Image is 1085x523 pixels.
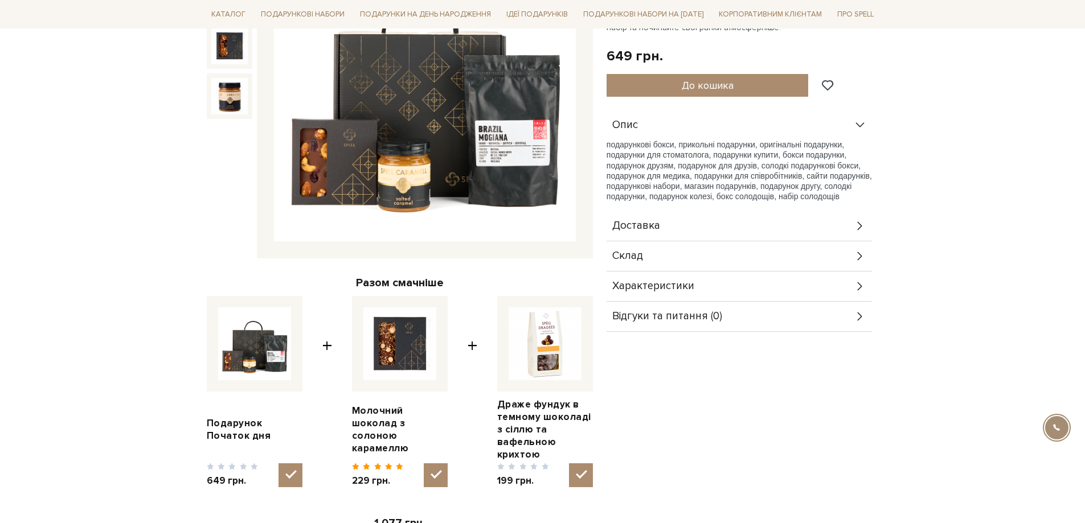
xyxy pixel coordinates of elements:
span: Склад [612,251,643,261]
span: 649 грн. [207,475,259,487]
span: + [322,296,332,488]
img: Подарунок Початок дня [218,307,291,380]
div: Разом смачніше [207,275,593,290]
span: Доставка [612,221,660,231]
span: 229 грн. [352,475,404,487]
a: Подарунки на День народження [355,6,496,23]
a: Каталог [207,6,250,23]
button: До кошика [607,74,809,97]
a: Драже фундук в темному шоколаді з сіллю та вафельною крихтою [497,398,593,461]
div: 649 грн. [607,47,663,65]
span: Характеристики [612,281,694,291]
a: Про Spell [833,6,878,23]
img: Драже фундук в темному шоколаді з сіллю та вафельною крихтою [509,307,582,380]
a: Подарунок Початок дня [207,417,302,442]
a: Подарункові набори на [DATE] [579,5,708,24]
img: Подарунок Початок дня [211,78,248,114]
img: Молочний шоколад з солоною карамеллю [363,307,436,380]
span: Відгуки та питання (0) [612,311,722,322]
span: подарункові бокси, прикольні подарунки, оригінальні подарунки, подарунки для стоматолога, подарун... [607,140,872,201]
a: Ідеї подарунків [502,6,572,23]
span: + [468,296,477,488]
a: Подарункові набори [256,6,349,23]
a: Корпоративним клієнтам [714,5,826,24]
span: До кошика [682,79,734,92]
a: Молочний шоколад з солоною карамеллю [352,405,448,455]
span: Опис [612,120,638,130]
span: 199 грн. [497,475,549,487]
img: Подарунок Початок дня [211,27,248,64]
